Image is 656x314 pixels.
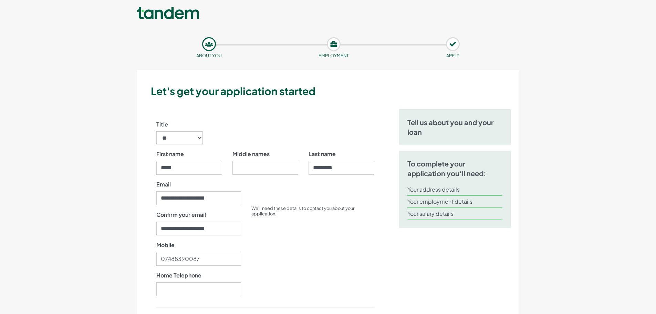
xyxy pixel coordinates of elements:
label: Middle names [232,150,270,158]
h5: To complete your application you’ll need: [407,159,503,178]
label: Email [156,180,171,189]
label: Home Telephone [156,271,201,280]
li: Your address details [407,184,503,196]
h3: Let's get your application started [151,84,517,98]
label: Mobile [156,241,175,249]
label: Last name [309,150,336,158]
small: Employment [319,53,349,58]
small: We’ll need these details to contact you about your application. [251,205,354,216]
label: First name [156,150,184,158]
small: APPLY [446,53,459,58]
label: Confirm your email [156,211,206,219]
small: About you [196,53,222,58]
li: Your salary details [407,208,503,220]
h5: Tell us about you and your loan [407,118,503,137]
label: Title [156,120,168,129]
li: Your employment details [407,196,503,208]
